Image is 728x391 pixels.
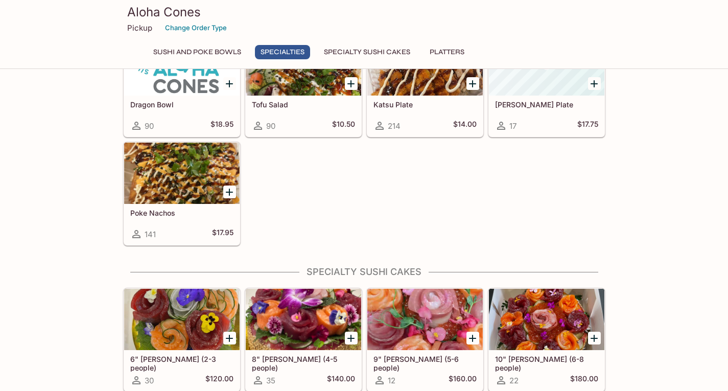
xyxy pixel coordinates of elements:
p: Pickup [127,23,152,33]
button: Sushi and Poke Bowls [148,45,247,59]
h5: $180.00 [570,374,598,386]
h5: Tofu Salad [252,100,355,109]
div: Tofu Salad [246,34,361,96]
a: Katsu Plate214$14.00 [367,34,483,137]
a: Tofu Salad90$10.50 [245,34,362,137]
h5: $17.95 [212,228,233,240]
button: Specialties [255,45,310,59]
h5: Dragon Bowl [130,100,233,109]
h5: Poke Nachos [130,209,233,217]
h5: $10.50 [332,120,355,132]
button: Add 9" Sushi Cake (5-6 people) [466,332,479,344]
span: 90 [145,121,154,131]
span: 35 [266,376,275,385]
div: 9" Sushi Cake (5-6 people) [367,289,483,350]
span: 17 [509,121,516,131]
a: [PERSON_NAME] Plate17$17.75 [488,34,605,137]
h4: Specialty Sushi Cakes [123,266,605,278]
h3: Aloha Cones [127,4,601,20]
button: Add Katsu Plate [466,77,479,90]
a: Dragon Bowl90$18.95 [124,34,240,137]
h5: $140.00 [327,374,355,386]
a: Poke Nachos141$17.95 [124,142,240,245]
h5: $14.00 [453,120,477,132]
span: 30 [145,376,154,385]
button: Platters [424,45,470,59]
div: Hamachi Kama Plate [489,34,604,96]
div: Dragon Bowl [124,34,240,96]
button: Specialty Sushi Cakes [318,45,416,59]
div: 8" Sushi Cake (4-5 people) [246,289,361,350]
button: Add 10" Sushi Cake (6-8 people) [588,332,601,344]
button: Add Hamachi Kama Plate [588,77,601,90]
span: 141 [145,229,156,239]
button: Change Order Type [160,20,231,36]
h5: 10" [PERSON_NAME] (6-8 people) [495,355,598,372]
h5: $18.95 [210,120,233,132]
button: Add 6" Sushi Cake (2-3 people) [223,332,236,344]
h5: 9" [PERSON_NAME] (5-6 people) [373,355,477,372]
span: 214 [388,121,401,131]
div: 6" Sushi Cake (2-3 people) [124,289,240,350]
button: Add Poke Nachos [223,186,236,198]
button: Add Tofu Salad [345,77,358,90]
h5: $160.00 [449,374,477,386]
span: 90 [266,121,275,131]
h5: 8" [PERSON_NAME] (4-5 people) [252,355,355,372]
button: Add Dragon Bowl [223,77,236,90]
div: 10" Sushi Cake (6-8 people) [489,289,604,350]
div: Poke Nachos [124,143,240,204]
span: 22 [509,376,519,385]
h5: 6" [PERSON_NAME] (2-3 people) [130,355,233,372]
span: 12 [388,376,395,385]
button: Add 8" Sushi Cake (4-5 people) [345,332,358,344]
h5: $120.00 [205,374,233,386]
h5: Katsu Plate [373,100,477,109]
div: Katsu Plate [367,34,483,96]
h5: $17.75 [577,120,598,132]
h5: [PERSON_NAME] Plate [495,100,598,109]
